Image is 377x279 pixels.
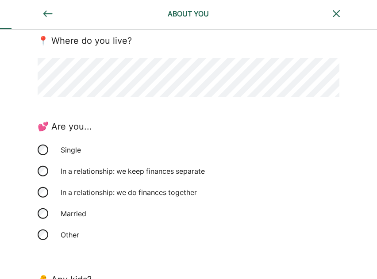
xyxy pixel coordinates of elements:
[38,34,132,47] div: 📍 Where do you live?
[55,139,144,161] div: Single
[55,203,144,224] div: Married
[38,120,92,133] div: 💕 Are you...
[55,161,210,182] div: In a relationship: we keep finances separate
[55,182,202,203] div: In a relationship: we do finances together
[55,224,144,245] div: Other
[138,8,239,19] div: ABOUT YOU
